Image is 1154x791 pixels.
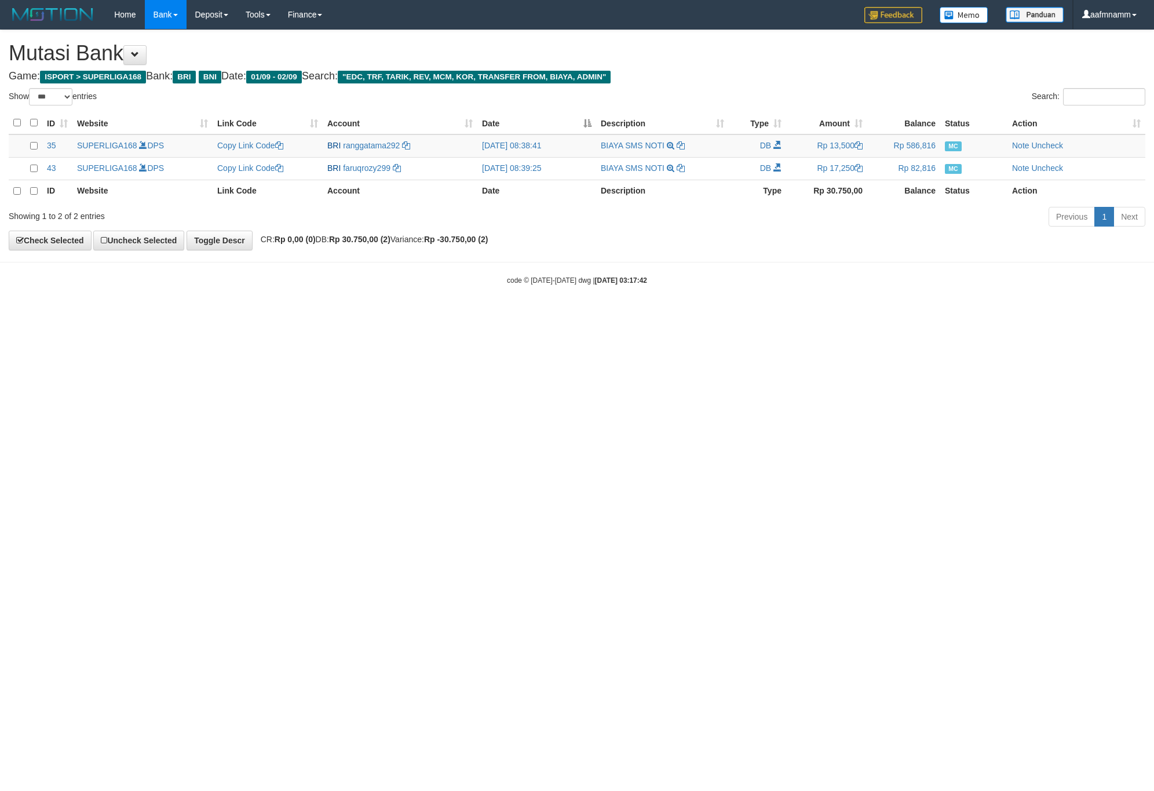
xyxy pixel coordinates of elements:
a: Copy ranggatama292 to clipboard [402,141,410,150]
th: Status [940,180,1007,202]
a: faruqrozy299 [343,163,390,173]
img: panduan.png [1006,7,1064,23]
span: Manually Checked by: aafMelona [945,141,962,151]
select: Showentries [29,88,72,105]
a: Previous [1049,207,1095,227]
th: Website [72,180,213,202]
th: ID [42,180,72,202]
th: Balance [867,180,940,202]
a: Check Selected [9,231,92,250]
th: Type: activate to sort column ascending [729,112,786,134]
strong: Rp 0,00 (0) [275,235,316,244]
th: Website: activate to sort column ascending [72,112,213,134]
th: Account [323,180,477,202]
div: Showing 1 to 2 of 2 entries [9,206,472,222]
td: [DATE] 08:38:41 [477,134,596,158]
span: BRI [327,141,341,150]
span: CR: DB: Variance: [255,235,488,244]
a: Note [1012,163,1029,173]
th: ID: activate to sort column ascending [42,112,72,134]
small: code © [DATE]-[DATE] dwg | [507,276,647,285]
span: Manually Checked by: aafMelona [945,164,962,174]
span: BRI [173,71,195,83]
span: BRI [327,163,341,173]
a: Copy Link Code [217,163,283,173]
span: DB [760,141,771,150]
label: Show entries [9,88,97,105]
th: Date [477,180,596,202]
th: Action: activate to sort column ascending [1007,112,1145,134]
input: Search: [1063,88,1145,105]
a: Uncheck Selected [93,231,184,250]
span: "EDC, TRF, TARIK, REV, MCM, KOR, TRANSFER FROM, BIAYA, ADMIN" [338,71,611,83]
a: Copy Rp 13,500 to clipboard [854,141,863,150]
a: SUPERLIGA168 [77,163,137,173]
a: SUPERLIGA168 [77,141,137,150]
th: Date: activate to sort column descending [477,112,596,134]
span: 01/09 - 02/09 [246,71,302,83]
td: Rp 13,500 [786,134,867,158]
td: Rp 82,816 [867,157,940,180]
th: Link Code: activate to sort column ascending [213,112,323,134]
img: Feedback.jpg [864,7,922,23]
a: Copy Rp 17,250 to clipboard [854,163,863,173]
th: Amount: activate to sort column ascending [786,112,867,134]
h1: Mutasi Bank [9,42,1145,65]
a: Copy BIAYA SMS NOTI to clipboard [677,141,685,150]
a: Toggle Descr [187,231,253,250]
td: DPS [72,157,213,180]
th: Rp 30.750,00 [786,180,867,202]
th: Action [1007,180,1145,202]
a: Copy BIAYA SMS NOTI to clipboard [677,163,685,173]
td: DPS [72,134,213,158]
th: Status [940,112,1007,134]
span: 35 [47,141,56,150]
a: Note [1012,141,1029,150]
a: BIAYA SMS NOTI [601,141,664,150]
a: Uncheck [1031,141,1062,150]
td: Rp 586,816 [867,134,940,158]
strong: Rp 30.750,00 (2) [329,235,390,244]
th: Link Code [213,180,323,202]
th: Account: activate to sort column ascending [323,112,477,134]
th: Type [729,180,786,202]
td: Rp 17,250 [786,157,867,180]
a: BIAYA SMS NOTI [601,163,664,173]
th: Description [596,180,729,202]
th: Description: activate to sort column ascending [596,112,729,134]
a: Next [1113,207,1145,227]
strong: Rp -30.750,00 (2) [424,235,488,244]
span: ISPORT > SUPERLIGA168 [40,71,146,83]
h4: Game: Bank: Date: Search: [9,71,1145,82]
span: DB [760,163,771,173]
label: Search: [1032,88,1145,105]
a: Uncheck [1031,163,1062,173]
a: Copy faruqrozy299 to clipboard [393,163,401,173]
img: Button%20Memo.svg [940,7,988,23]
span: BNI [199,71,221,83]
th: Balance [867,112,940,134]
a: 1 [1094,207,1114,227]
span: 43 [47,163,56,173]
a: Copy Link Code [217,141,283,150]
img: MOTION_logo.png [9,6,97,23]
td: [DATE] 08:39:25 [477,157,596,180]
a: ranggatama292 [343,141,400,150]
strong: [DATE] 03:17:42 [595,276,647,285]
